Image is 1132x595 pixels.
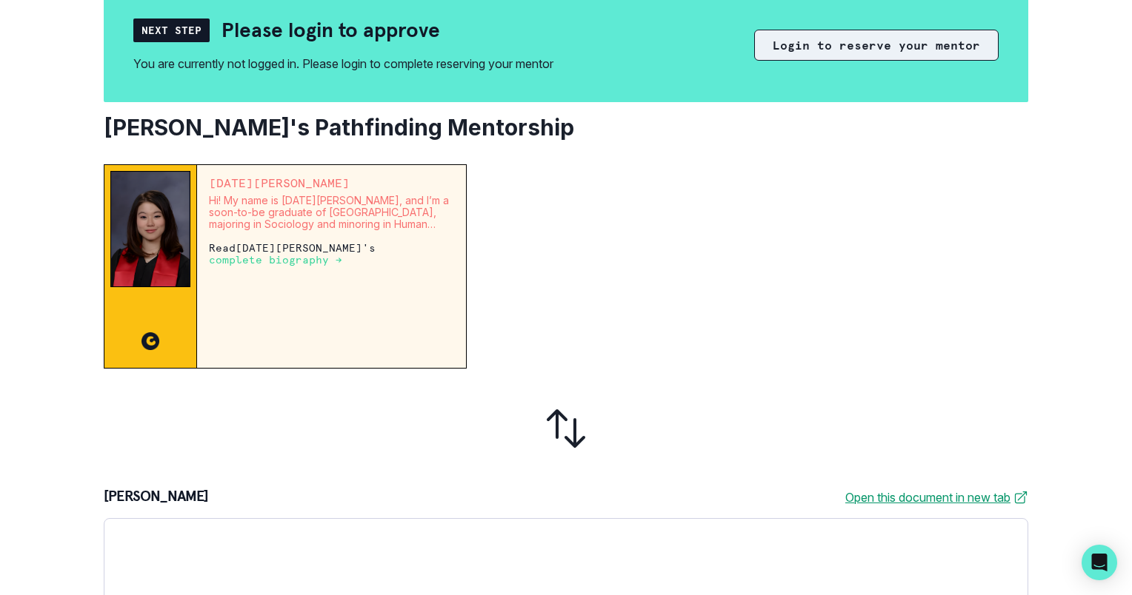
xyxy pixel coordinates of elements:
img: Mentor Image [110,171,190,287]
button: Login to reserve your mentor [754,30,999,61]
img: CC image [141,332,159,350]
h2: Please login to approve [222,17,440,43]
a: complete biography → [209,253,342,266]
h2: [PERSON_NAME]'s Pathfinding Mentorship [104,114,1028,141]
div: You are currently not logged in. Please login to complete reserving your mentor [133,55,553,73]
p: Read [DATE][PERSON_NAME] 's [209,242,454,266]
p: [DATE][PERSON_NAME] [209,177,454,189]
p: Hi! My name is [DATE][PERSON_NAME], and I’m a soon-to-be graduate of [GEOGRAPHIC_DATA], majoring ... [209,195,454,230]
div: Open Intercom Messenger [1082,545,1117,580]
p: complete biography → [209,254,342,266]
div: Next Step [133,19,210,42]
p: [PERSON_NAME] [104,488,209,506]
a: Open this document in new tab [845,488,1028,506]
